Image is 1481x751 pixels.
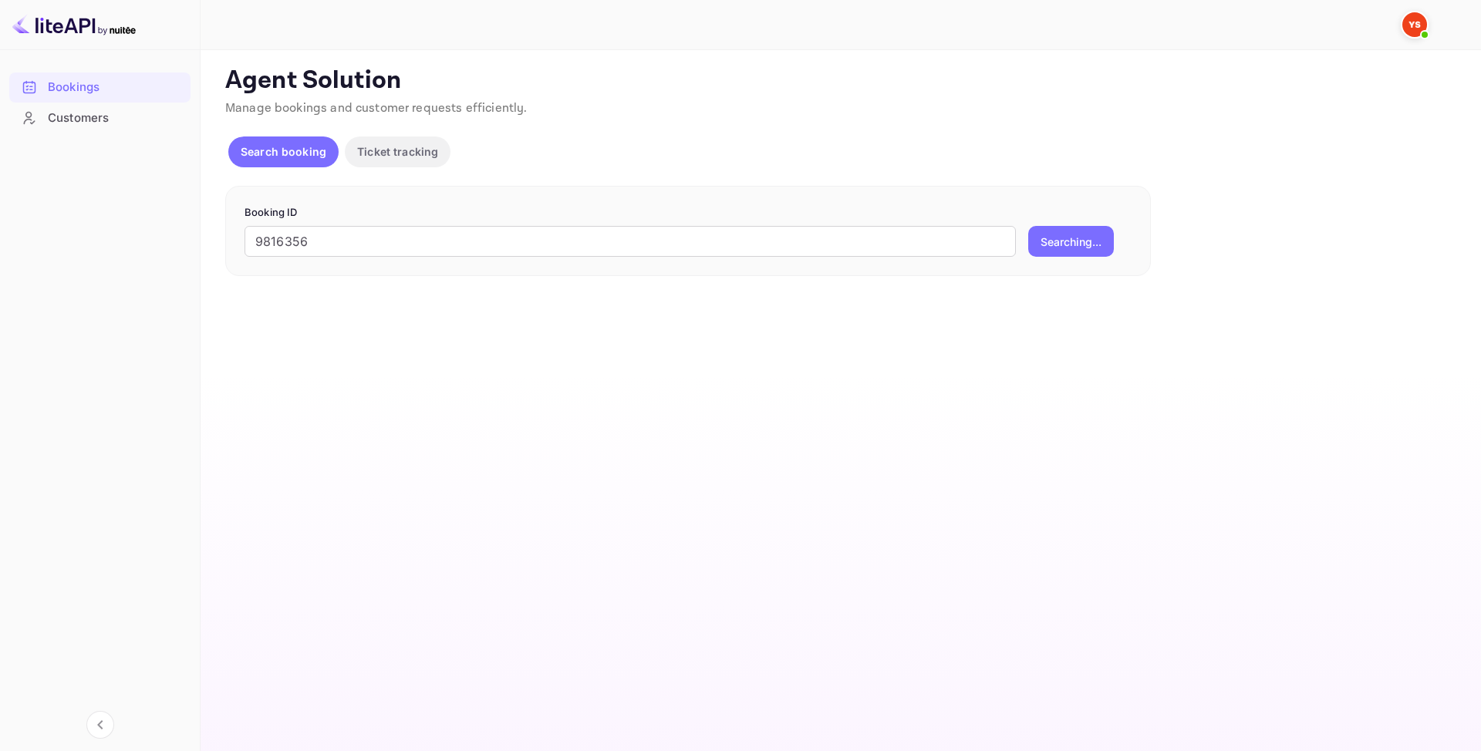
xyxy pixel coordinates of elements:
[245,205,1132,221] p: Booking ID
[225,66,1453,96] p: Agent Solution
[241,143,326,160] p: Search booking
[48,79,183,96] div: Bookings
[12,12,136,37] img: LiteAPI logo
[225,100,528,116] span: Manage bookings and customer requests efficiently.
[9,103,191,132] a: Customers
[1402,12,1427,37] img: Yandex Support
[9,103,191,133] div: Customers
[1028,226,1114,257] button: Searching...
[9,72,191,103] div: Bookings
[9,72,191,101] a: Bookings
[86,711,114,739] button: Collapse navigation
[357,143,438,160] p: Ticket tracking
[245,226,1016,257] input: Enter Booking ID (e.g., 63782194)
[48,109,183,127] div: Customers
